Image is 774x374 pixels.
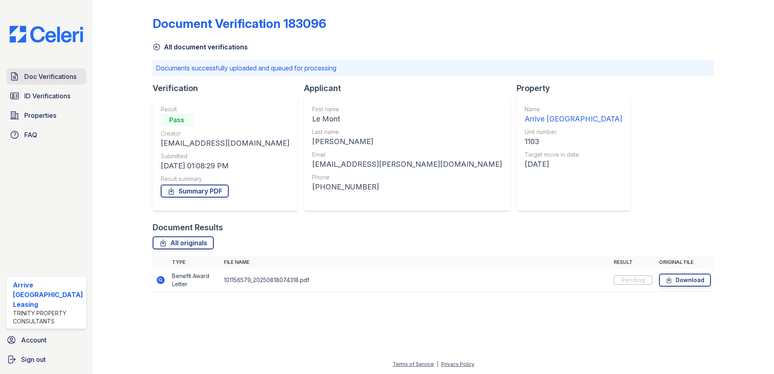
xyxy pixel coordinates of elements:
div: Property [517,83,637,94]
span: ID Verifications [24,91,70,101]
div: Verification [153,83,304,94]
th: File name [221,256,611,269]
div: [DATE] 01:08:29 PM [161,160,289,172]
div: Pass [161,113,193,126]
a: Doc Verifications [6,68,86,85]
div: Le Mont [312,113,502,125]
div: First name [312,105,502,113]
th: Original file [656,256,714,269]
th: Result [610,256,656,269]
div: [PERSON_NAME] [312,136,502,147]
span: Doc Verifications [24,72,77,81]
img: CE_Logo_Blue-a8612792a0a2168367f1c8372b55b34899dd931a85d93a1a3d3e32e68fde9ad4.png [3,26,89,42]
div: [DATE] [525,159,622,170]
div: Pending [614,275,653,285]
a: Sign out [3,351,89,368]
div: Phone [312,173,502,181]
div: Trinity Property Consultants [13,309,83,325]
div: Email [312,151,502,159]
div: Name [525,105,622,113]
a: Name Arrive [GEOGRAPHIC_DATA] [525,105,622,125]
td: Benefit Award Letter [169,269,221,292]
div: Arrive [GEOGRAPHIC_DATA] Leasing [13,280,83,309]
div: Document Verification 183096 [153,16,326,31]
div: Target move in date [525,151,622,159]
a: All document verifications [153,42,248,52]
a: Summary PDF [161,185,229,198]
div: | [437,361,438,367]
span: FAQ [24,130,37,140]
a: Properties [6,107,86,123]
div: Applicant [304,83,517,94]
div: Submitted [161,152,289,160]
div: Last name [312,128,502,136]
a: Account [3,332,89,348]
div: [EMAIL_ADDRESS][PERSON_NAME][DOMAIN_NAME] [312,159,502,170]
span: Account [21,335,47,345]
a: Download [659,274,711,287]
div: Result [161,105,289,113]
div: [PHONE_NUMBER] [312,181,502,193]
div: Result summary [161,175,289,183]
p: Documents successfully uploaded and queued for processing [156,63,711,73]
a: ID Verifications [6,88,86,104]
div: 1103 [525,136,622,147]
td: 101156579_20250818074318.pdf [221,269,611,292]
a: All originals [153,236,214,249]
div: Creator [161,130,289,138]
div: Document Results [153,222,223,233]
div: Unit number [525,128,622,136]
span: Sign out [21,355,46,364]
a: Terms of Service [393,361,434,367]
a: FAQ [6,127,86,143]
div: [EMAIL_ADDRESS][DOMAIN_NAME] [161,138,289,149]
th: Type [169,256,221,269]
span: Properties [24,110,56,120]
div: Arrive [GEOGRAPHIC_DATA] [525,113,622,125]
a: Privacy Policy [441,361,474,367]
